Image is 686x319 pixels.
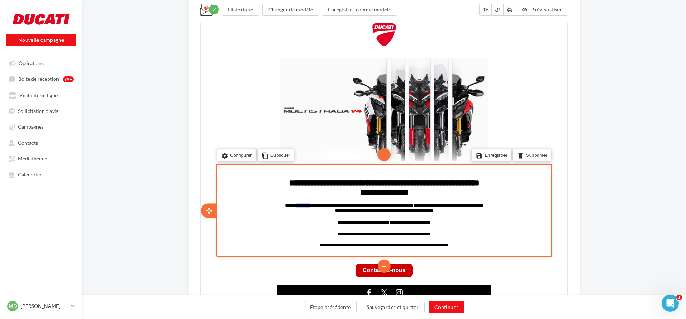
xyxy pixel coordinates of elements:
[304,301,357,313] button: Étape précédente
[5,208,12,215] i: open_with
[4,120,78,133] a: Campagnes
[141,312,225,318] span: [STREET_ADDRESS][PERSON_NAME]
[429,301,464,313] button: Continuer
[4,56,78,69] a: Opérations
[19,92,58,98] span: Visibilité en ligne
[57,151,94,163] li: Dupliquer le bloc
[271,151,310,163] li: Enregistrer le bloc
[211,7,217,12] i: check
[210,5,230,11] a: Cliquez-ici
[180,150,187,162] i: add
[18,124,44,130] span: Campagnes
[9,303,17,310] span: MD
[177,149,190,162] li: Ajouter un bloc
[171,22,196,48] img: Ducati_Shield_2D_W.png
[18,156,47,162] span: Médiathèque
[167,307,200,312] span: Ducati Bayonne
[662,295,679,312] iframe: Intercom live chat
[19,60,44,66] span: Opérations
[4,136,78,149] a: Contacts
[18,76,59,82] span: Boîte de réception
[16,151,55,163] li: Configurer le bloc
[163,288,174,299] img: facebook
[63,76,74,82] div: 99+
[322,4,397,16] button: Enregistrer comme modèle
[482,6,489,13] i: text_fields
[361,301,425,313] button: Sauvegarder et quitter
[4,168,78,181] a: Calendrier
[531,6,562,13] span: Prévisualiser
[479,4,492,16] button: text_fields
[312,151,351,163] li: Supprimer le bloc
[209,5,219,14] div: Modifications enregistrées
[4,89,78,101] a: Visibilité en ligne
[18,140,38,146] span: Contacts
[180,261,187,274] i: add
[18,108,58,114] span: Sollicitation d'avis
[4,104,78,117] a: Sollicitation d'avis
[6,34,76,46] button: Nouvelle campagne
[18,171,42,178] span: Calendrier
[4,152,78,165] a: Médiathèque
[316,152,323,162] i: delete
[6,299,76,313] a: MD [PERSON_NAME]
[262,4,319,16] button: Changer de modèle
[516,4,568,16] button: Prévisualiser
[162,268,205,275] a: Contactez-nous
[61,152,68,162] i: content_copy
[21,303,68,310] p: [PERSON_NAME]
[4,72,78,85] a: Boîte de réception99+
[20,152,28,162] i: settings
[210,6,230,11] u: Cliquez-ici
[80,59,287,163] img: Visuel_Offre_Remise_MTS_Emailing.jpg
[676,295,682,300] span: 1
[275,152,282,162] i: save
[177,261,190,274] li: Ajouter un bloc
[222,4,259,16] button: Historique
